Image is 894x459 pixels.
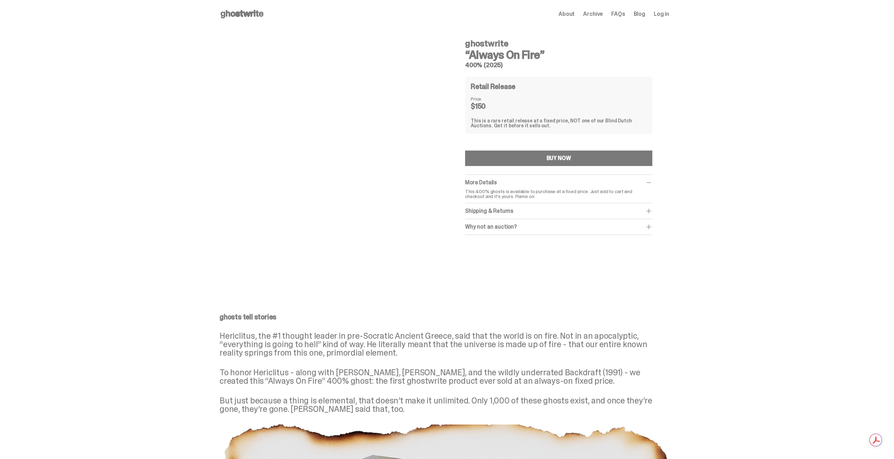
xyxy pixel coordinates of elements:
[471,103,506,110] dd: $150
[611,11,625,17] a: FAQs
[465,179,497,186] span: More Details
[465,189,652,199] p: This 400% ghosts is available to purchase at a fixed price. Just add to cart and checkout and it'...
[634,11,645,17] a: Blog
[471,96,506,101] dt: Price
[465,49,652,60] h3: “Always On Fire”
[220,368,669,385] p: To honor Hericlitus - along with [PERSON_NAME], [PERSON_NAME], and the wildly underrated Backdraf...
[220,396,669,413] p: But just because a thing is elemental, that doesn’t make it unlimited. Only 1,000 of these ghosts...
[465,208,652,215] div: Shipping & Returns
[220,313,669,320] p: ghosts tell stories
[465,39,652,48] h4: ghostwrite
[654,11,669,17] a: Log in
[465,151,652,166] button: BUY NOW
[547,155,571,161] div: BUY NOW
[471,118,647,128] div: This is a rare retail release at a fixed price, NOT one of our Blind Dutch Auctions. Get it befor...
[465,62,652,68] h5: 400% (2025)
[559,11,575,17] a: About
[471,83,515,90] h4: Retail Release
[220,332,669,357] p: Hericlitus, the #1 thought leader in pre-Socratic Ancient Greece, said that the world is on fire....
[583,11,603,17] a: Archive
[465,223,652,230] div: Why not an auction?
